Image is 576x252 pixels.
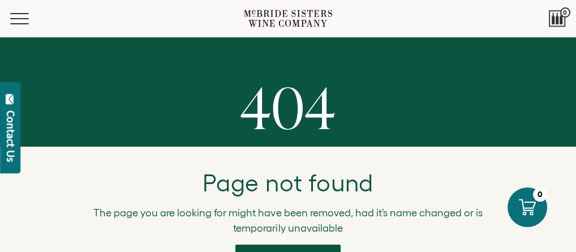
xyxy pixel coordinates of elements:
[8,79,568,135] h1: 404
[5,110,16,162] div: Contact Us
[533,187,547,202] div: 0
[93,206,483,236] p: The page you are looking for might have been removed, had it’s name changed or is temporarily una...
[10,13,51,24] button: Mobile Menu Trigger
[560,7,570,18] span: 0
[93,169,483,197] h2: Page not found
